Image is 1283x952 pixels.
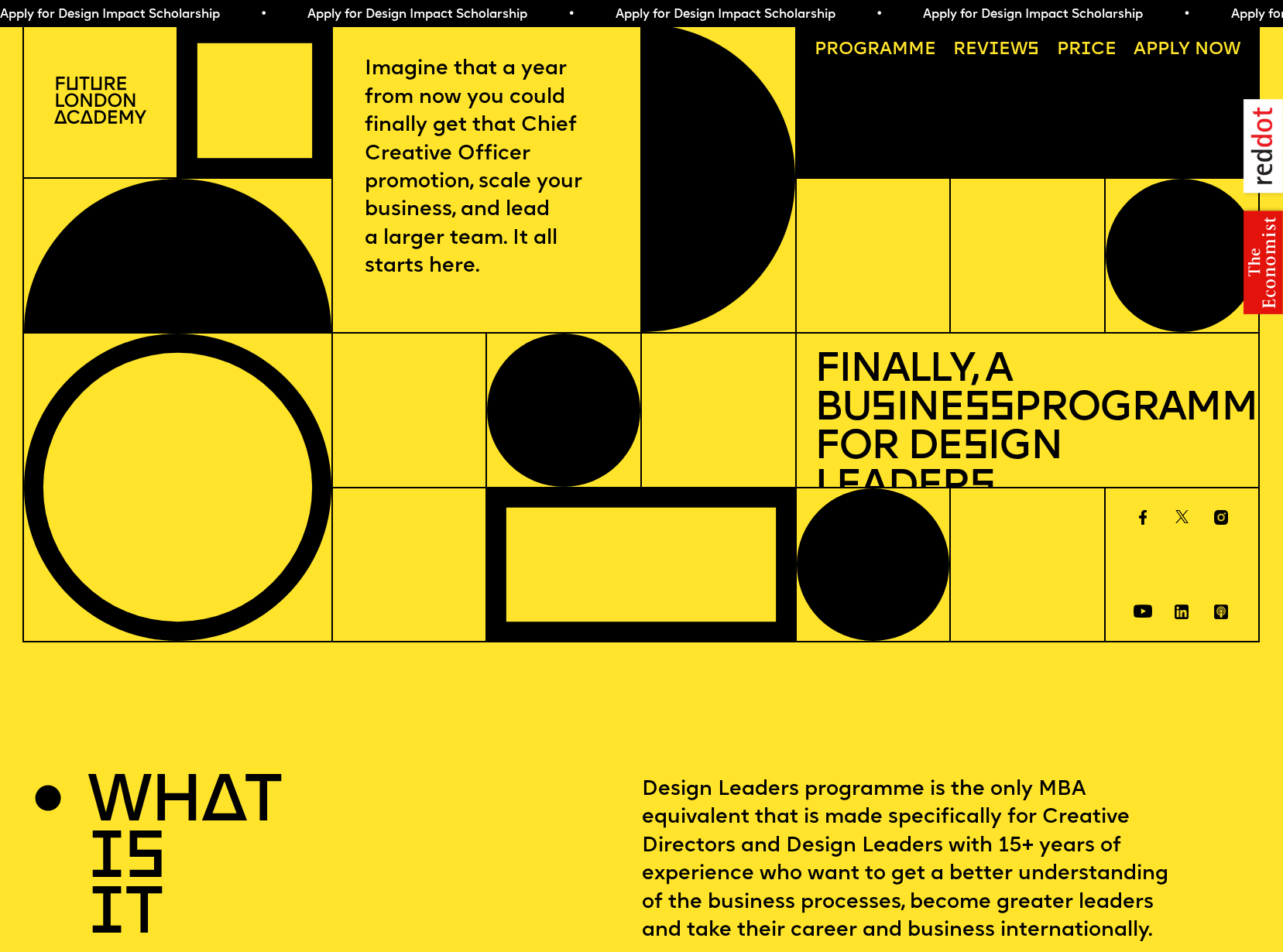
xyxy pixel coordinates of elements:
[1048,33,1125,68] a: Price
[962,427,987,468] span: s
[880,41,892,59] span: a
[260,9,267,21] span: •
[805,33,945,68] a: Programme
[87,776,190,945] h2: WHAT IS IT
[1125,33,1250,68] a: Apply now
[1183,9,1190,21] span: •
[1134,41,1146,59] span: A
[365,56,608,282] p: Imagine that a year from now you could finally get that Chief Creative Officer promotion, scale y...
[568,9,575,21] span: •
[964,389,1014,430] span: ss
[945,33,1048,68] a: Reviews
[969,467,994,508] span: s
[870,389,895,430] span: s
[875,9,882,21] span: •
[815,351,1241,508] h1: Finally, a Bu ine Programme for De ign Leader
